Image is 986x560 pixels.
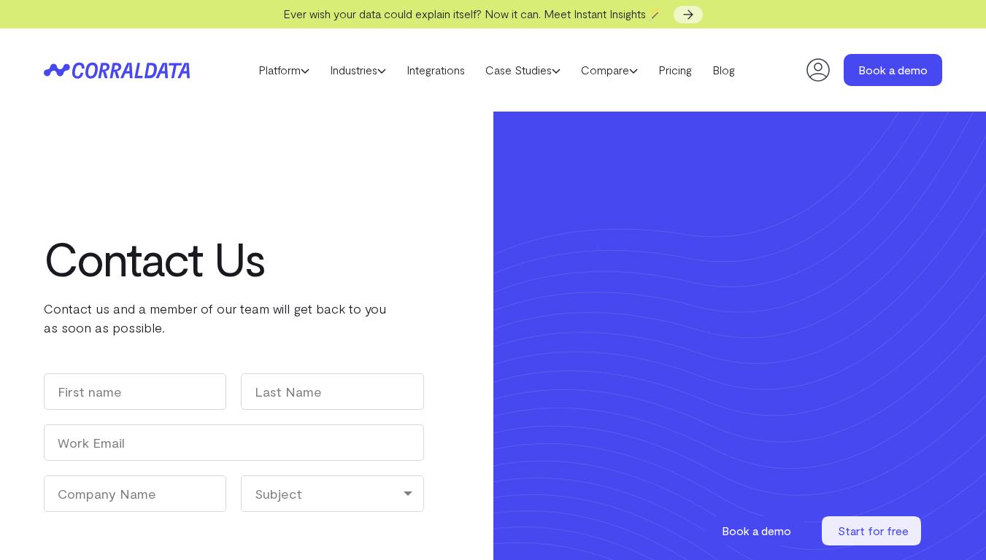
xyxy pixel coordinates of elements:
[475,59,571,81] a: Case Studies
[44,373,226,410] input: First name
[571,59,648,81] a: Compare
[241,373,423,410] input: Last Name
[822,516,924,545] a: Start for free
[44,475,226,512] input: Company Name
[396,59,475,81] a: Integrations
[44,232,423,284] h1: Contact Us
[702,59,745,81] a: Blog
[844,54,942,86] a: Book a demo
[241,475,423,512] div: Subject
[705,516,807,545] a: Book a demo
[283,7,663,20] span: Ever wish your data could explain itself? Now it can. Meet Instant Insights 🪄
[248,59,320,81] a: Platform
[838,524,909,537] span: Start for free
[44,424,424,461] input: Work Email
[648,59,702,81] a: Pricing
[320,59,396,81] a: Industries
[722,524,791,537] span: Book a demo
[44,299,423,337] p: Contact us and a member of our team will get back to you as soon as possible.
